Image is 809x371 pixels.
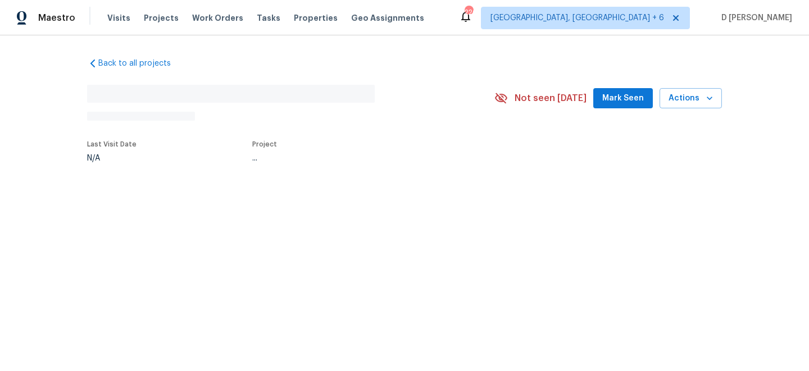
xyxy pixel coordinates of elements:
span: Not seen [DATE] [515,93,587,104]
span: Actions [669,91,713,106]
span: Work Orders [192,12,243,24]
div: ... [252,154,468,162]
div: 226 [465,7,472,18]
span: Tasks [257,14,280,22]
a: Back to all projects [87,58,195,69]
span: Properties [294,12,338,24]
span: Mark Seen [602,91,644,106]
span: Geo Assignments [351,12,424,24]
button: Actions [660,88,722,109]
span: Maestro [38,12,75,24]
div: N/A [87,154,137,162]
span: [GEOGRAPHIC_DATA], [GEOGRAPHIC_DATA] + 6 [490,12,664,24]
span: Last Visit Date [87,141,137,148]
button: Mark Seen [593,88,653,109]
span: Project [252,141,277,148]
span: D [PERSON_NAME] [717,12,792,24]
span: Projects [144,12,179,24]
span: Visits [107,12,130,24]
